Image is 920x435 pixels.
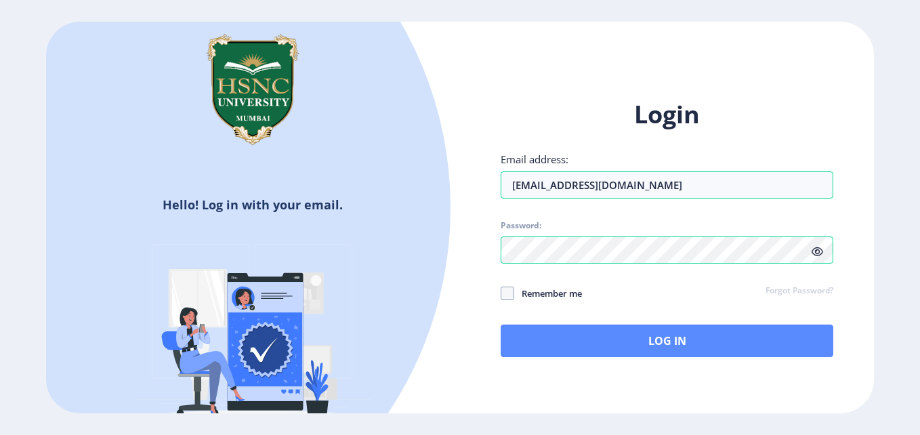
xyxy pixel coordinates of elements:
[501,325,833,357] button: Log In
[501,98,833,131] h1: Login
[501,152,568,166] label: Email address:
[766,285,833,297] a: Forgot Password?
[185,22,320,157] img: hsnc.png
[514,285,582,302] span: Remember me
[501,171,833,199] input: Email address
[501,220,541,231] label: Password:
